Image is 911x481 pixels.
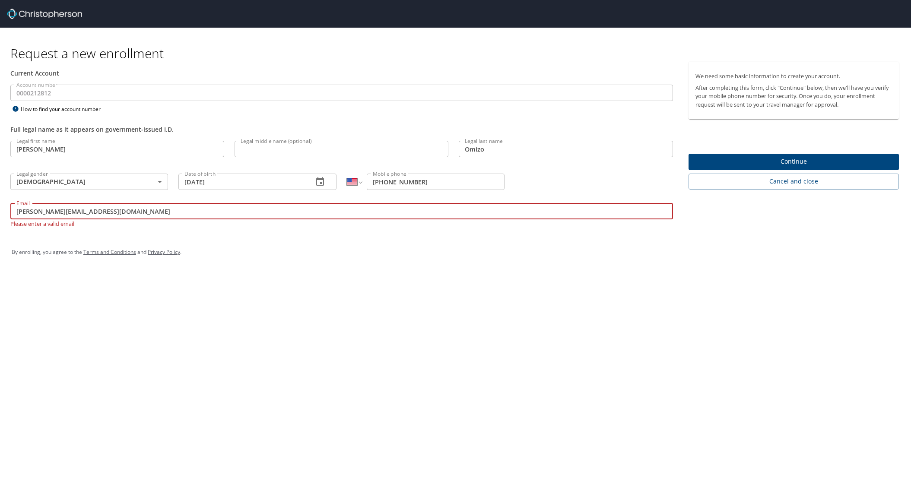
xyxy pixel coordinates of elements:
[83,248,136,256] a: Terms and Conditions
[10,125,673,134] div: Full legal name as it appears on government-issued I.D.
[10,219,673,228] p: Please enter a valid email
[689,154,899,171] button: Continue
[695,84,892,109] p: After completing this form, click "Continue" below, then we'll have you verify your mobile phone ...
[148,248,180,256] a: Privacy Policy
[10,104,118,114] div: How to find your account number
[10,45,906,62] h1: Request a new enrollment
[695,176,892,187] span: Cancel and close
[178,174,306,190] input: MM/DD/YYYY
[367,174,505,190] input: Enter phone number
[689,174,899,190] button: Cancel and close
[695,72,892,80] p: We need some basic information to create your account.
[12,241,899,263] div: By enrolling, you agree to the and .
[10,69,673,78] div: Current Account
[695,156,892,167] span: Continue
[7,9,82,19] img: cbt logo
[10,174,168,190] div: [DEMOGRAPHIC_DATA]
